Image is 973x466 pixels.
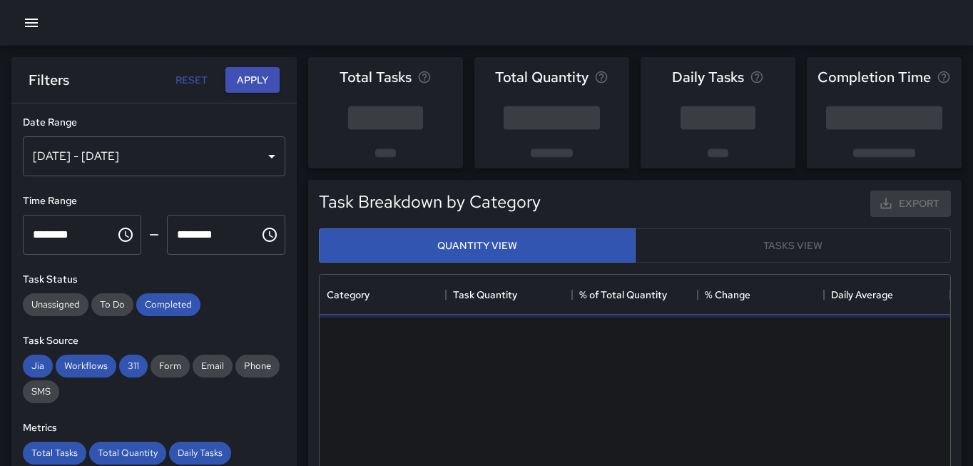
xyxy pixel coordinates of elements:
div: Daily Average [831,275,893,315]
div: Task Quantity [453,275,517,315]
span: Workflows [56,360,116,372]
span: Form [151,360,190,372]
div: % of Total Quantity [572,275,698,315]
h6: Filters [29,69,69,91]
span: Total Tasks [340,66,412,88]
h5: Task Breakdown by Category [319,191,541,213]
div: Total Quantity [89,442,166,465]
div: Jia [23,355,53,378]
span: Daily Tasks [672,66,744,88]
span: Total Tasks [23,447,86,459]
svg: Total task quantity in the selected period, compared to the previous period. [594,70,608,84]
svg: Average time taken to complete tasks in the selected period, compared to the previous period. [937,70,951,84]
div: % Change [698,275,824,315]
span: SMS [23,385,59,397]
span: Phone [235,360,280,372]
div: Total Tasks [23,442,86,465]
div: % Change [705,275,750,315]
div: Form [151,355,190,378]
span: Email [193,360,233,372]
h6: Time Range [23,193,285,209]
h6: Task Status [23,272,285,288]
span: Jia [23,360,53,372]
div: To Do [91,293,133,316]
div: Email [193,355,233,378]
span: Unassigned [23,298,88,310]
span: 311 [119,360,148,372]
span: Total Quantity [89,447,166,459]
div: Daily Tasks [169,442,231,465]
div: SMS [23,380,59,403]
div: Category [327,275,370,315]
div: Daily Average [824,275,950,315]
div: Completed [136,293,200,316]
div: % of Total Quantity [579,275,667,315]
svg: Total number of tasks in the selected period, compared to the previous period. [417,70,432,84]
span: Daily Tasks [169,447,231,459]
button: Choose time, selected time is 11:59 PM [255,221,284,249]
h6: Metrics [23,420,285,436]
span: Total Quantity [495,66,589,88]
div: [DATE] - [DATE] [23,136,285,176]
button: Apply [225,67,280,93]
div: Unassigned [23,293,88,316]
div: Task Quantity [446,275,572,315]
span: To Do [91,298,133,310]
span: Completed [136,298,200,310]
h6: Date Range [23,115,285,131]
div: Workflows [56,355,116,378]
div: Category [320,275,446,315]
div: 311 [119,355,148,378]
h6: Task Source [23,333,285,349]
button: Choose time, selected time is 12:00 AM [111,221,140,249]
div: Phone [235,355,280,378]
svg: Average number of tasks per day in the selected period, compared to the previous period. [750,70,764,84]
span: Completion Time [817,66,931,88]
button: Reset [168,67,214,93]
